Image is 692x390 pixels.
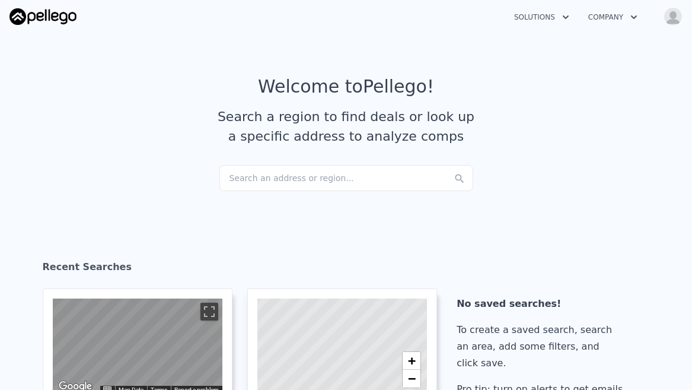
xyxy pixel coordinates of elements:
[258,76,434,97] div: Welcome to Pellego !
[200,303,218,321] button: Toggle fullscreen view
[408,353,416,368] span: +
[505,7,579,28] button: Solutions
[457,322,627,372] div: To create a saved search, search an area, add some filters, and click save.
[213,107,479,146] div: Search a region to find deals or look up a specific address to analyze comps
[43,251,650,288] div: Recent Searches
[664,7,683,26] img: avatar
[579,7,647,28] button: Company
[403,352,420,370] a: Zoom in
[9,8,76,25] img: Pellego
[457,296,627,312] div: No saved searches!
[403,370,420,388] a: Zoom out
[219,165,473,191] div: Search an address or region...
[408,371,416,386] span: −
